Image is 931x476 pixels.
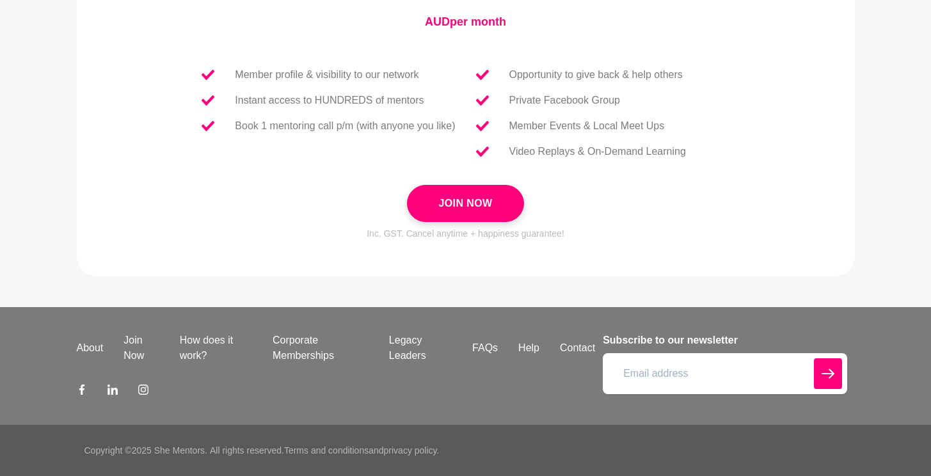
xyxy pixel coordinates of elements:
[77,384,87,399] a: Facebook
[509,67,683,83] p: Opportunity to give back & help others
[235,67,418,83] p: Member profile & visibility to our network
[107,384,118,399] a: LinkedIn
[235,118,455,134] p: Book 1 mentoring call p/m (with anyone you like)
[138,384,148,399] a: Instagram
[170,333,262,363] a: How does it work?
[235,93,424,108] p: Instant access to HUNDREDS of mentors
[159,15,773,29] h4: AUD per month
[407,185,523,222] button: Join Now
[509,93,620,108] p: Private Facebook Group
[113,333,169,363] a: Join Now
[67,340,114,356] a: About
[509,144,686,159] p: Video Replays & On-Demand Learning
[509,118,665,134] p: Member Events & Local Meet Ups
[603,333,847,348] h4: Subscribe to our newsletter
[508,340,550,356] a: Help
[384,445,437,456] a: privacy policy
[603,353,847,394] input: Email address
[159,227,773,241] p: Inc. GST. Cancel anytime + happiness guarantee!
[550,340,605,356] a: Contact
[262,333,379,363] a: Corporate Memberships
[462,340,508,356] a: FAQs
[379,333,462,363] a: Legacy Leaders
[210,444,439,457] p: All rights reserved. and .
[284,445,369,456] a: Terms and conditions
[84,444,207,457] p: Copyright © 2025 She Mentors .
